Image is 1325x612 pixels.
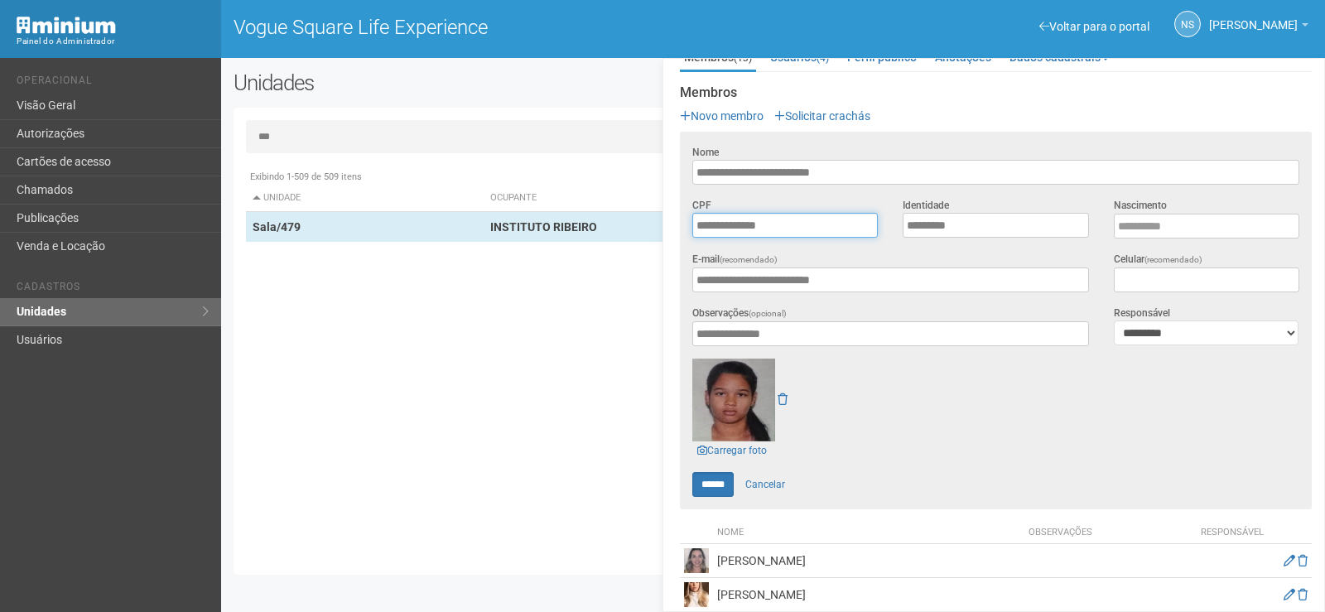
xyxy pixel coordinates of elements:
[17,17,116,34] img: Minium
[692,198,711,213] label: CPF
[1024,522,1191,544] th: Observações
[736,472,794,497] a: Cancelar
[734,52,752,64] small: (13)
[713,578,1024,612] td: [PERSON_NAME]
[692,441,772,460] a: Carregar foto
[720,255,778,264] span: (recomendado)
[692,145,719,160] label: Nome
[1114,198,1167,213] label: Nascimento
[484,185,918,212] th: Ocupante: activate to sort column ascending
[246,185,484,212] th: Unidade: activate to sort column descending
[1209,2,1298,31] span: Nicolle Silva
[692,306,787,321] label: Observações
[713,522,1024,544] th: Nome
[17,75,209,92] li: Operacional
[692,252,778,267] label: E-mail
[778,393,788,406] a: Remover
[1039,20,1149,33] a: Voltar para o portal
[17,281,209,298] li: Cadastros
[1298,554,1308,567] a: Excluir membro
[234,70,669,95] h2: Unidades
[17,34,209,49] div: Painel do Administrador
[680,85,1312,100] strong: Membros
[1114,252,1202,267] label: Celular
[1191,522,1274,544] th: Responsável
[1298,588,1308,601] a: Excluir membro
[713,544,1024,578] td: [PERSON_NAME]
[692,359,775,441] img: user.png
[1114,306,1170,320] label: Responsável
[903,198,949,213] label: Identidade
[1284,588,1295,601] a: Editar membro
[1174,11,1201,37] a: NS
[1209,21,1308,34] a: [PERSON_NAME]
[817,52,829,64] small: (4)
[680,45,756,72] a: Membros(13)
[684,548,709,573] img: user.png
[1284,554,1295,567] a: Editar membro
[490,220,597,234] strong: INSTITUTO RIBEIRO
[246,170,1300,185] div: Exibindo 1-509 de 509 itens
[774,109,870,123] a: Solicitar crachás
[680,109,764,123] a: Novo membro
[749,309,787,318] span: (opcional)
[1144,255,1202,264] span: (recomendado)
[234,17,761,38] h1: Vogue Square Life Experience
[253,220,301,234] strong: Sala/479
[684,582,709,607] img: user.png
